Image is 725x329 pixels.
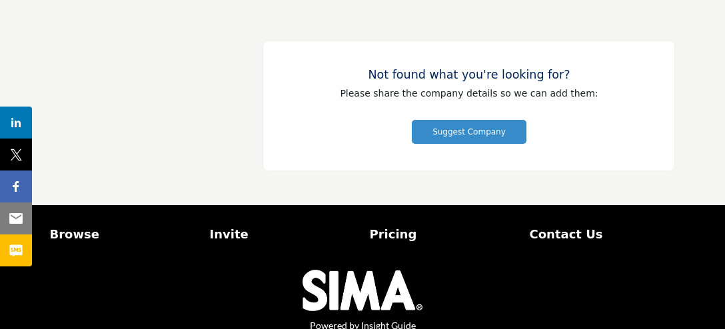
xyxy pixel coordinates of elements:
[303,270,422,311] img: No Site Logo
[530,225,676,243] a: Contact Us
[210,225,356,243] a: Invite
[340,88,598,99] span: Please share the company details so we can add them:
[370,225,516,243] a: Pricing
[412,120,526,144] button: Suggest Company
[50,225,196,243] a: Browse
[432,127,506,137] span: Suggest Company
[290,68,648,82] h3: Not found what you're looking for?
